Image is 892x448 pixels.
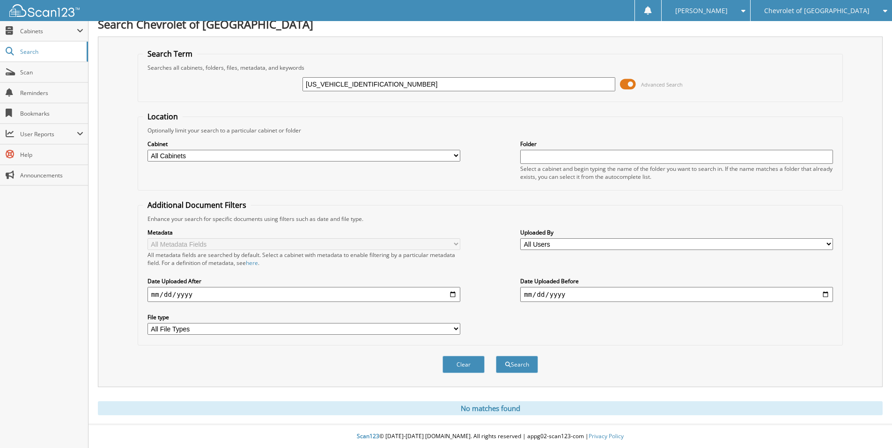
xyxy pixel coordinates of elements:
[147,277,460,285] label: Date Uploaded After
[20,89,83,97] span: Reminders
[520,140,833,148] label: Folder
[98,401,883,415] div: No matches found
[520,277,833,285] label: Date Uploaded Before
[20,171,83,179] span: Announcements
[520,228,833,236] label: Uploaded By
[147,313,460,321] label: File type
[147,140,460,148] label: Cabinet
[20,151,83,159] span: Help
[357,432,379,440] span: Scan123
[143,64,838,72] div: Searches all cabinets, folders, files, metadata, and keywords
[442,356,485,373] button: Clear
[246,259,258,267] a: here
[9,4,80,17] img: scan123-logo-white.svg
[20,27,77,35] span: Cabinets
[147,228,460,236] label: Metadata
[143,111,183,122] legend: Location
[20,48,82,56] span: Search
[88,425,892,448] div: © [DATE]-[DATE] [DOMAIN_NAME]. All rights reserved | appg02-scan123-com |
[520,287,833,302] input: end
[143,215,838,223] div: Enhance your search for specific documents using filters such as date and file type.
[675,8,728,14] span: [PERSON_NAME]
[589,432,624,440] a: Privacy Policy
[764,8,870,14] span: Chevrolet of [GEOGRAPHIC_DATA]
[20,110,83,118] span: Bookmarks
[143,49,197,59] legend: Search Term
[520,165,833,181] div: Select a cabinet and begin typing the name of the folder you want to search in. If the name match...
[147,251,460,267] div: All metadata fields are searched by default. Select a cabinet with metadata to enable filtering b...
[845,403,892,448] iframe: Chat Widget
[143,126,838,134] div: Optionally limit your search to a particular cabinet or folder
[143,200,251,210] legend: Additional Document Filters
[20,130,77,138] span: User Reports
[98,16,883,32] h1: Search Chevrolet of [GEOGRAPHIC_DATA]
[147,287,460,302] input: start
[20,68,83,76] span: Scan
[641,81,683,88] span: Advanced Search
[496,356,538,373] button: Search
